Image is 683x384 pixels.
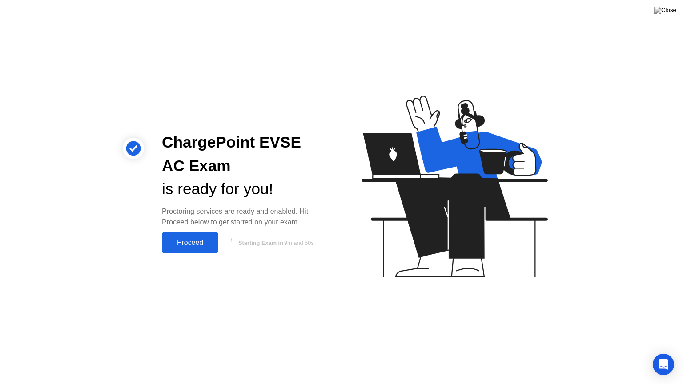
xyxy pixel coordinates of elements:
div: ChargePoint EVSE AC Exam [162,131,327,178]
div: Open Intercom Messenger [653,354,674,375]
div: Proceed [165,239,216,247]
button: Proceed [162,232,218,253]
span: 9m and 50s [284,240,314,246]
img: Close [654,7,676,14]
div: Proctoring services are ready and enabled. Hit Proceed below to get started on your exam. [162,206,327,228]
div: is ready for you! [162,177,327,201]
button: Starting Exam in9m and 50s [223,234,327,251]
